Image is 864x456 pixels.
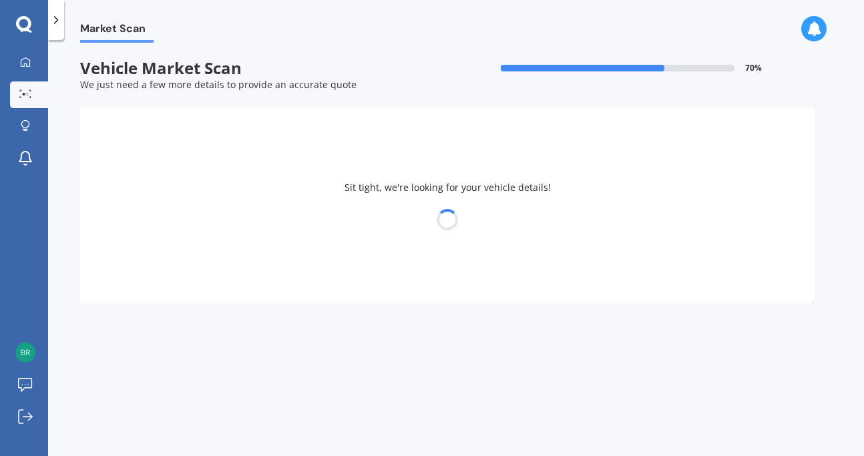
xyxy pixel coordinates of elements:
img: 098d8d3a7ff00983dc049f535b5255a6 [15,343,35,363]
span: Vehicle Market Scan [80,59,447,78]
div: Sit tight, we're looking for your vehicle details! [80,107,815,303]
span: Market Scan [80,22,154,40]
span: 70 % [745,63,762,73]
span: We just need a few more details to provide an accurate quote [80,78,357,91]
